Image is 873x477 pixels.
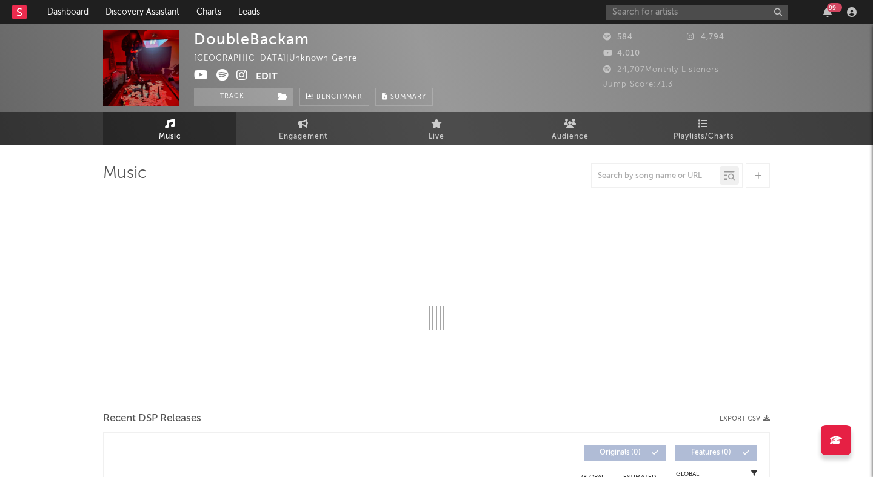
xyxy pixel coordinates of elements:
[827,3,842,12] div: 99 +
[236,112,370,145] a: Engagement
[429,130,444,144] span: Live
[823,7,832,17] button: 99+
[687,33,724,41] span: 4,794
[103,112,236,145] a: Music
[159,130,181,144] span: Music
[194,51,371,66] div: [GEOGRAPHIC_DATA] | Unknown Genre
[390,94,426,100] span: Summary
[603,33,633,41] span: 584
[584,445,666,461] button: Originals(0)
[316,90,363,105] span: Benchmark
[637,112,770,145] a: Playlists/Charts
[675,445,757,461] button: Features(0)
[194,88,270,106] button: Track
[370,112,503,145] a: Live
[194,30,309,48] div: DoubleBackam
[592,449,648,456] span: Originals ( 0 )
[606,5,788,20] input: Search for artists
[299,88,369,106] a: Benchmark
[720,415,770,423] button: Export CSV
[683,449,739,456] span: Features ( 0 )
[552,130,589,144] span: Audience
[603,66,719,74] span: 24,707 Monthly Listeners
[503,112,637,145] a: Audience
[103,412,201,426] span: Recent DSP Releases
[256,69,278,84] button: Edit
[375,88,433,106] button: Summary
[603,81,673,88] span: Jump Score: 71.3
[279,130,327,144] span: Engagement
[674,130,734,144] span: Playlists/Charts
[603,50,640,58] span: 4,010
[592,171,720,181] input: Search by song name or URL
